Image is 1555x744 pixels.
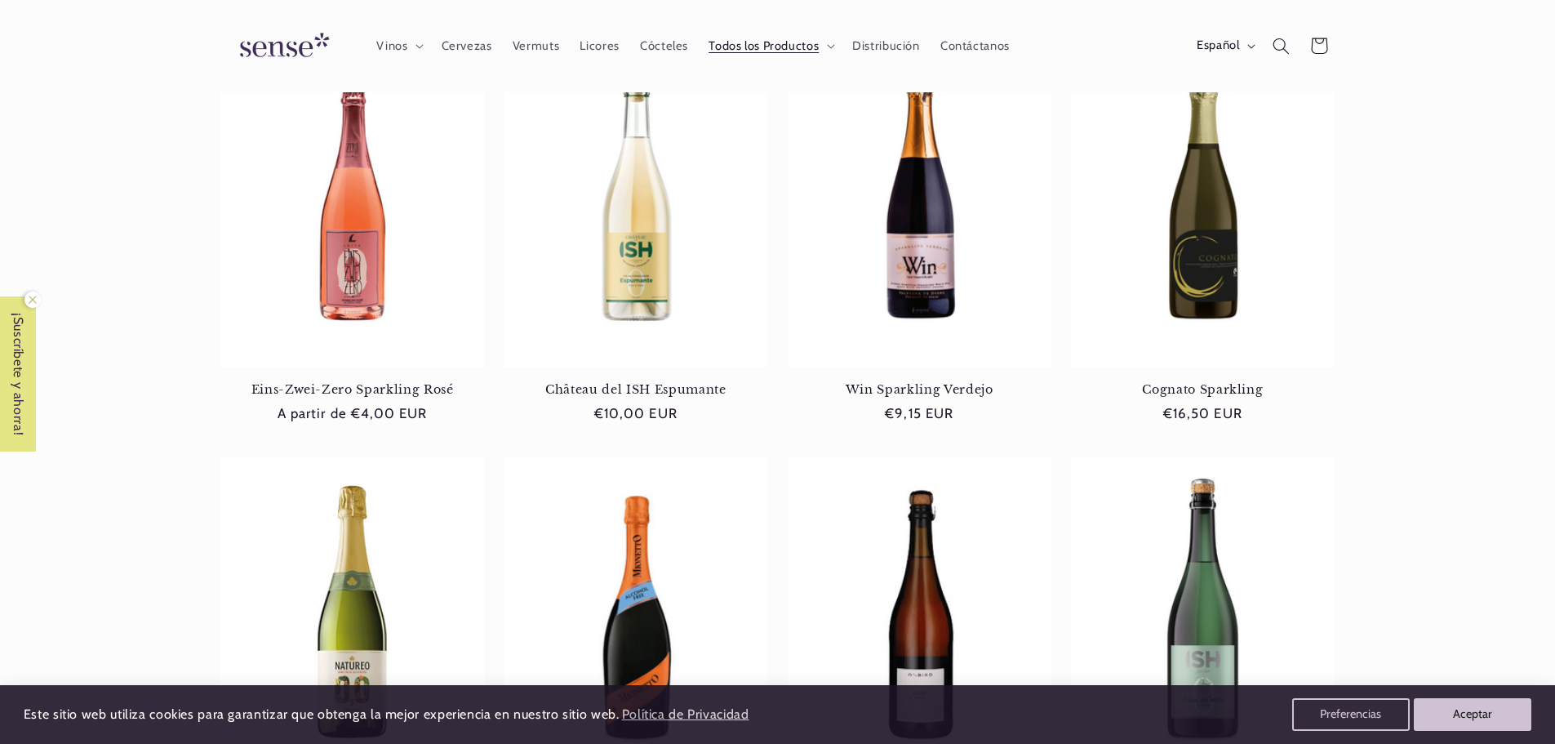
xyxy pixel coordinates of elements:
span: Vermuts [513,38,559,54]
a: Eins-Zwei-Zero Sparkling Rosé [220,382,484,397]
summary: Vinos [367,28,431,64]
a: Sense [214,16,349,76]
span: Este sitio web utiliza cookies para garantizar que obtenga la mejor experiencia en nuestro sitio ... [24,706,620,722]
a: Política de Privacidad (opens in a new tab) [619,701,751,729]
span: Contáctanos [940,38,1010,54]
a: Cognato Sparkling [1071,382,1335,397]
span: Vinos [376,38,407,54]
button: Preferencias [1292,698,1410,731]
a: Licores [570,28,630,64]
span: Todos los Productos [709,38,819,54]
a: Contáctanos [930,28,1020,64]
summary: Búsqueda [1263,27,1300,65]
span: Cócteles [640,38,688,54]
a: Distribución [842,28,931,64]
a: Win Sparkling Verdejo [788,382,1051,397]
a: Château del ISH Espumante [504,382,767,397]
span: Cervezas [442,38,492,54]
span: ¡Suscríbete y ahorra! [2,296,35,452]
img: Sense [220,23,343,69]
button: Aceptar [1414,698,1531,731]
a: Cócteles [629,28,698,64]
span: Licores [580,38,619,54]
a: Vermuts [502,28,570,64]
a: Cervezas [431,28,502,64]
button: Español [1186,29,1262,62]
summary: Todos los Productos [699,28,842,64]
span: Distribución [852,38,920,54]
span: Español [1197,38,1239,56]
